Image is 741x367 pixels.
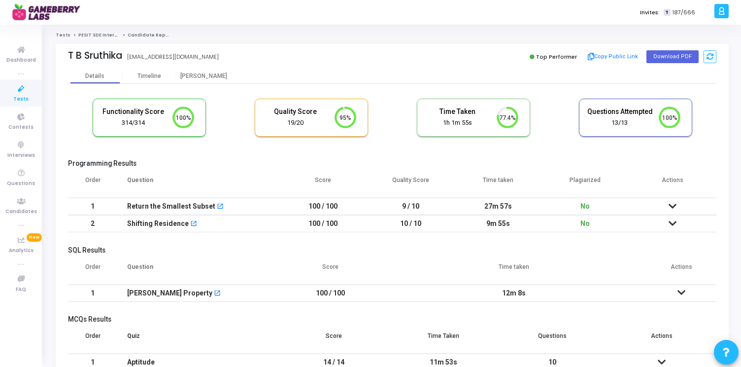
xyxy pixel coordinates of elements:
img: logo [12,2,86,22]
span: Interviews [7,151,35,160]
td: 100 / 100 [279,215,367,232]
h5: Quality Score [263,108,329,116]
th: Question [117,170,279,198]
span: Analytics [9,247,34,255]
div: Shifting Residence [127,216,189,232]
a: PESIT SDE Intern Campus Test [78,32,152,38]
span: Dashboard [6,56,36,65]
th: Score [279,257,382,285]
span: No [580,202,590,210]
mat-icon: open_in_new [214,291,221,297]
a: Tests [56,32,70,38]
h5: Questions Attempted [587,108,653,116]
span: 187/666 [673,8,695,17]
label: Invites: [640,8,660,17]
td: 1 [68,198,117,215]
th: Questions [498,326,607,354]
th: Quiz [117,326,279,354]
div: 13/13 [587,118,653,128]
div: 19/20 [263,118,329,128]
button: Copy Public Link [585,49,641,64]
span: Questions [7,180,35,188]
div: Details [85,73,104,80]
td: 100 / 100 [279,285,382,302]
th: Order [68,326,117,354]
span: Top Performer [536,53,577,61]
div: T B Sruthika [68,50,122,61]
mat-icon: open_in_new [190,221,197,228]
th: Time taken [454,170,541,198]
h5: Functionality Score [101,108,167,116]
th: Actions [629,170,716,198]
th: Actions [646,257,716,285]
td: 10 / 10 [367,215,454,232]
span: Contests [8,123,34,132]
span: Tests [13,95,29,104]
td: 9 / 10 [367,198,454,215]
th: Time taken [382,257,646,285]
td: 1 [68,285,117,302]
th: Plagiarized [541,170,629,198]
td: 27m 57s [454,198,541,215]
td: 2 [68,215,117,232]
th: Order [68,257,117,285]
span: Candidate Report [128,32,173,38]
th: Score [279,170,367,198]
th: Question [117,257,279,285]
span: T [664,9,670,16]
h5: SQL Results [68,246,716,255]
td: 100 / 100 [279,198,367,215]
h5: MCQs Results [68,315,716,324]
h5: Programming Results [68,159,716,168]
div: 1h 1m 55s [425,118,491,128]
div: [EMAIL_ADDRESS][DOMAIN_NAME] [127,53,219,61]
td: 9m 55s [454,215,541,232]
div: Timeline [137,73,161,80]
th: Score [279,326,389,354]
span: No [580,220,590,227]
th: Time Taken [389,326,498,354]
div: 314/314 [101,118,167,128]
div: [PERSON_NAME] [176,73,231,80]
span: FAQ [16,286,26,294]
button: Download PDF [646,50,699,63]
h5: Time Taken [425,108,491,116]
div: Return the Smallest Subset [127,198,215,215]
div: [PERSON_NAME] Property [127,285,212,301]
th: Actions [607,326,716,354]
span: Candidates [5,208,37,216]
span: New [27,233,42,242]
th: Quality Score [367,170,454,198]
th: Order [68,170,117,198]
nav: breadcrumb [56,32,729,38]
td: 12m 8s [382,285,646,302]
mat-icon: open_in_new [217,204,224,211]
